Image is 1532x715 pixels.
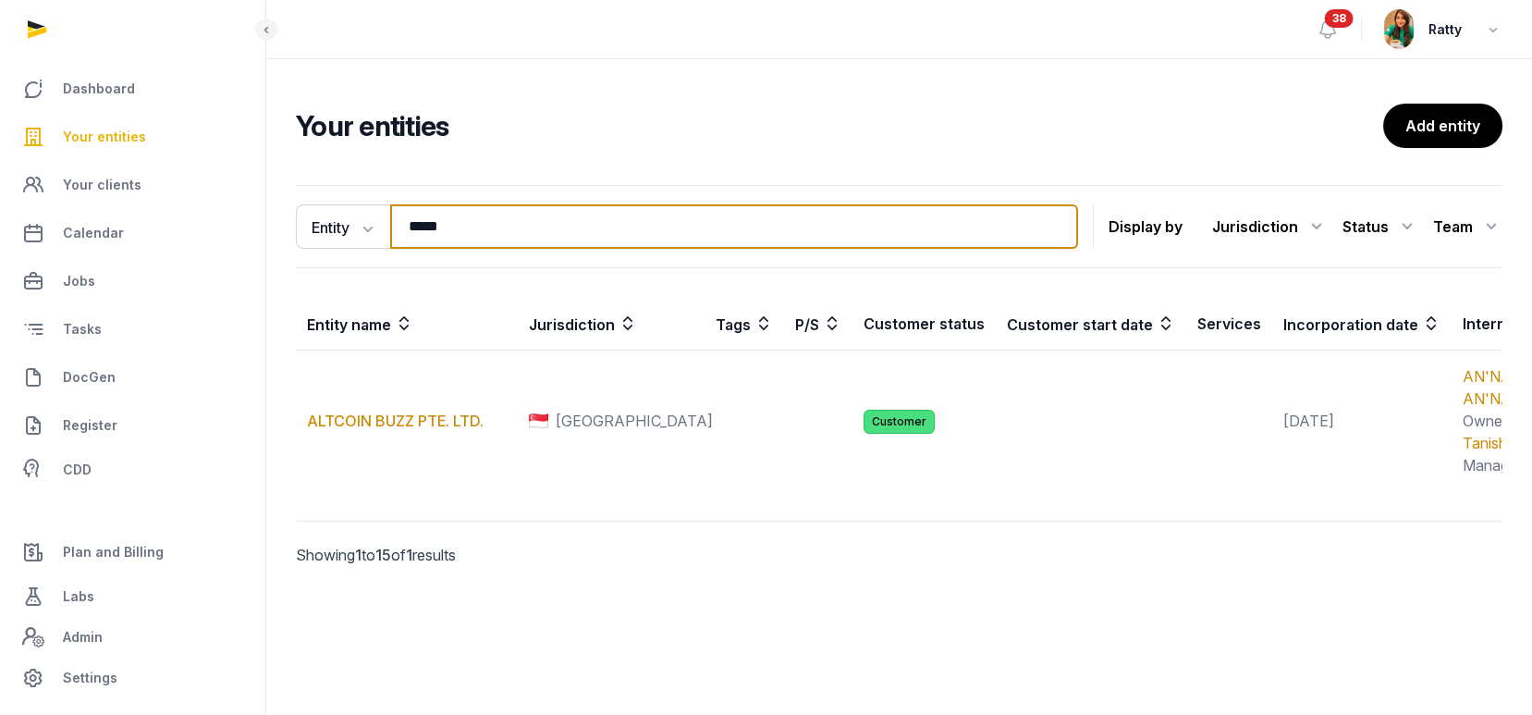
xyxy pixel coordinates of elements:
[15,451,251,488] a: CDD
[556,410,713,432] span: [GEOGRAPHIC_DATA]
[1384,9,1414,49] img: avatar
[15,67,251,111] a: Dashboard
[15,259,251,303] a: Jobs
[1428,18,1462,41] span: Ratty
[63,78,135,100] span: Dashboard
[15,355,251,400] a: DocGen
[15,574,251,619] a: Labs
[518,298,705,351] th: Jurisdiction
[63,541,164,563] span: Plan and Billing
[296,522,575,588] p: Showing to of results
[852,298,996,351] th: Customer status
[15,307,251,351] a: Tasks
[1383,104,1502,148] a: Add entity
[63,414,117,437] span: Register
[864,410,935,434] span: Customer
[307,412,484,430] a: ALTCOIN BUZZ PTE. LTD.
[15,530,251,574] a: Plan and Billing
[63,626,103,648] span: Admin
[63,318,102,340] span: Tasks
[406,546,412,564] span: 1
[15,656,251,700] a: Settings
[705,298,784,351] th: Tags
[1342,212,1418,241] div: Status
[63,222,124,244] span: Calendar
[15,619,251,656] a: Admin
[63,459,92,481] span: CDD
[63,667,117,689] span: Settings
[1325,9,1354,28] span: 38
[15,403,251,448] a: Register
[1463,434,1515,452] a: Tanishq
[63,270,95,292] span: Jobs
[15,211,251,255] a: Calendar
[784,298,852,351] th: P/S
[1212,212,1328,241] div: Jurisdiction
[1433,212,1502,241] div: Team
[355,546,362,564] span: 1
[1109,212,1183,241] p: Display by
[63,174,141,196] span: Your clients
[1272,298,1452,351] th: Incorporation date
[1272,351,1452,492] td: [DATE]
[296,298,518,351] th: Entity name
[63,126,146,148] span: Your entities
[375,546,391,564] span: 15
[63,586,94,608] span: Labs
[1186,298,1272,351] th: Services
[996,298,1186,351] th: Customer start date
[15,163,251,207] a: Your clients
[63,366,116,388] span: DocGen
[296,204,390,249] button: Entity
[296,109,1383,142] h2: Your entities
[15,115,251,159] a: Your entities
